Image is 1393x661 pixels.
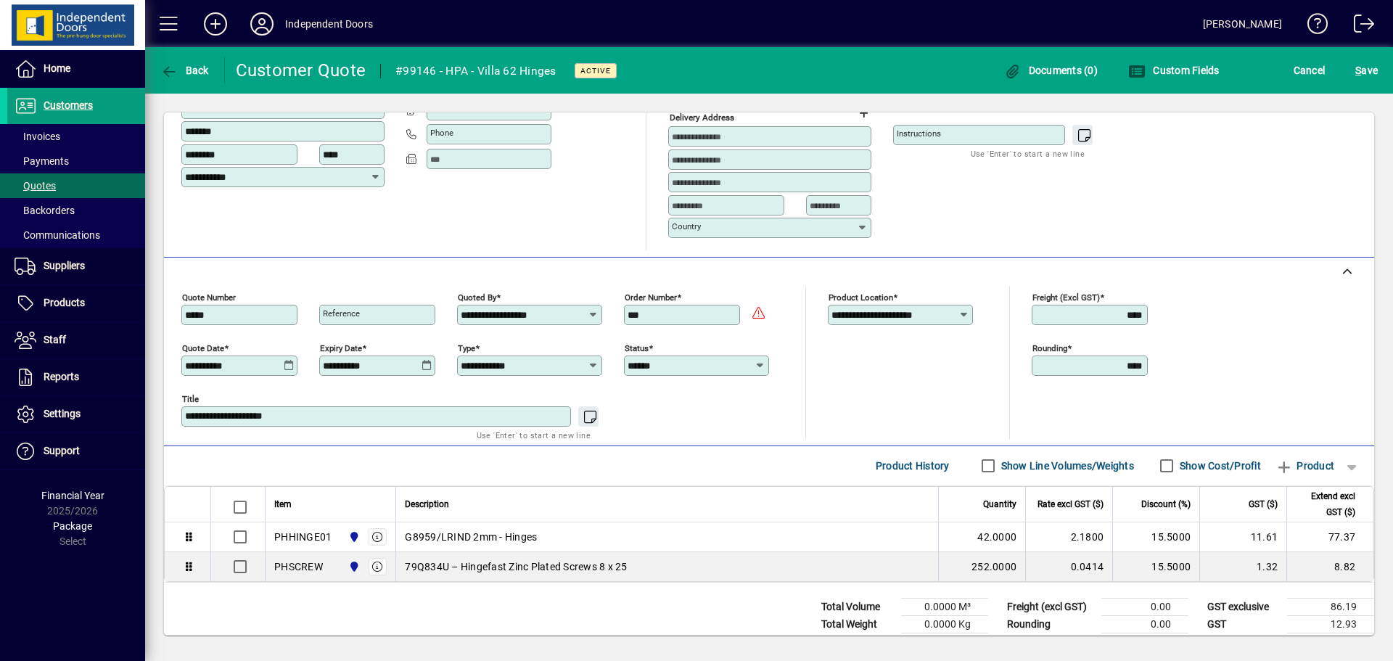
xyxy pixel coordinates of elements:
span: Payments [15,155,69,167]
span: Settings [44,408,81,419]
button: Back [157,57,213,83]
span: S [1355,65,1361,76]
mat-label: Freight (excl GST) [1032,292,1100,302]
td: 0.00 [1101,615,1188,633]
td: 0.0000 M³ [901,598,988,615]
td: Total Volume [814,598,901,615]
span: 79Q834U – Hingefast Zinc Plated Screws 8 x 25 [405,559,627,574]
a: Logout [1343,3,1375,50]
mat-label: Status [625,342,649,353]
a: Staff [7,322,145,358]
span: Documents (0) [1003,65,1098,76]
td: 15.5000 [1112,522,1199,552]
span: Product [1275,454,1334,477]
span: Active [580,66,611,75]
button: Add [192,11,239,37]
a: Communications [7,223,145,247]
span: GST ($) [1249,496,1278,512]
app-page-header-button: Back [145,57,225,83]
td: 0.0000 Kg [901,615,988,633]
mat-label: Product location [829,292,893,302]
span: G8959/LRIND 2mm - Hinges [405,530,537,544]
mat-label: Quoted by [458,292,496,302]
mat-label: Rounding [1032,342,1067,353]
td: Freight (excl GST) [1000,598,1101,615]
span: Back [160,65,209,76]
td: Total Weight [814,615,901,633]
mat-hint: Use 'Enter' to start a new line [971,145,1085,162]
button: Custom Fields [1125,57,1223,83]
td: 12.93 [1287,615,1374,633]
span: Quotes [15,180,56,192]
div: PHSCREW [274,559,323,574]
td: Rounding [1000,615,1101,633]
a: Products [7,285,145,321]
span: Package [53,520,92,532]
div: 2.1800 [1035,530,1104,544]
span: Extend excl GST ($) [1296,488,1355,520]
span: Suppliers [44,260,85,271]
span: Invoices [15,131,60,142]
button: Documents (0) [1000,57,1101,83]
a: Invoices [7,124,145,149]
button: Cancel [1290,57,1329,83]
mat-label: Order number [625,292,677,302]
td: 0.00 [1101,598,1188,615]
span: Backorders [15,205,75,216]
div: PHHINGE01 [274,530,332,544]
a: Payments [7,149,145,173]
td: 11.61 [1199,522,1286,552]
span: 252.0000 [971,559,1016,574]
span: Financial Year [41,490,104,501]
mat-label: Type [458,342,475,353]
mat-label: Quote number [182,292,236,302]
button: Choose address [852,102,875,125]
td: GST exclusive [1200,598,1287,615]
span: 42.0000 [977,530,1016,544]
a: Settings [7,396,145,432]
span: Cancel [1294,59,1326,82]
a: Backorders [7,198,145,223]
a: Support [7,433,145,469]
span: Description [405,496,449,512]
td: 99.12 [1287,633,1374,651]
mat-label: Reference [323,308,360,319]
mat-label: Expiry date [320,342,362,353]
mat-label: Country [672,221,701,231]
mat-hint: Use 'Enter' to start a new line [477,427,591,443]
button: Save [1352,57,1381,83]
td: 86.19 [1287,598,1374,615]
span: Cromwell Central Otago [345,529,361,545]
label: Show Line Volumes/Weights [998,459,1134,473]
div: #99146 - HPA - Villa 62 Hinges [395,59,556,83]
mat-label: Instructions [897,128,941,139]
label: Show Cost/Profit [1177,459,1261,473]
span: Products [44,297,85,308]
mat-label: Phone [430,128,453,138]
div: 0.0414 [1035,559,1104,574]
a: Knowledge Base [1297,3,1328,50]
td: GST [1200,615,1287,633]
a: Quotes [7,173,145,198]
span: Item [274,496,292,512]
span: ave [1355,59,1378,82]
div: Independent Doors [285,12,373,36]
span: Discount (%) [1141,496,1191,512]
span: Rate excl GST ($) [1037,496,1104,512]
span: Communications [15,229,100,241]
a: Home [7,51,145,87]
span: Support [44,445,80,456]
td: GST inclusive [1200,633,1287,651]
span: Product History [876,454,950,477]
a: Reports [7,359,145,395]
span: Staff [44,334,66,345]
td: 1.32 [1199,552,1286,581]
span: Customers [44,99,93,111]
td: 8.82 [1286,552,1373,581]
span: Home [44,62,70,74]
mat-label: Quote date [182,342,224,353]
div: [PERSON_NAME] [1203,12,1282,36]
mat-label: Title [182,393,199,403]
span: Quantity [983,496,1016,512]
div: Customer Quote [236,59,366,82]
